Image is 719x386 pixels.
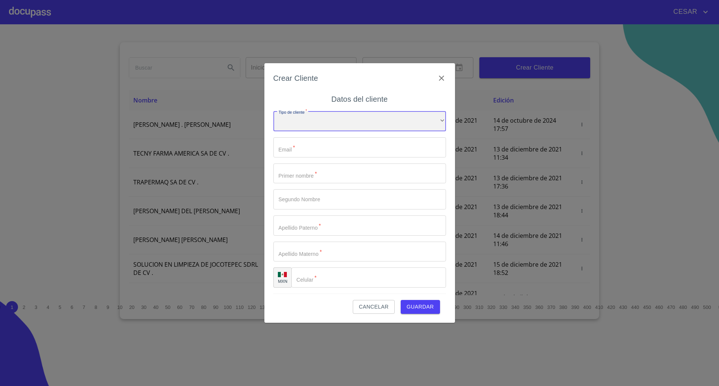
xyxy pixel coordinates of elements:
[353,300,394,314] button: Cancelar
[273,72,318,84] h6: Crear Cliente
[401,300,440,314] button: Guardar
[359,302,388,312] span: Cancelar
[278,272,287,277] img: R93DlvwvvjP9fbrDwZeCRYBHk45OWMq+AAOlFVsxT89f82nwPLnD58IP7+ANJEaWYhP0Tx8kkA0WlQMPQsAAgwAOmBj20AXj6...
[331,93,388,105] h6: Datos del cliente
[407,302,434,312] span: Guardar
[278,278,288,284] p: MXN
[273,111,446,131] div: ​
